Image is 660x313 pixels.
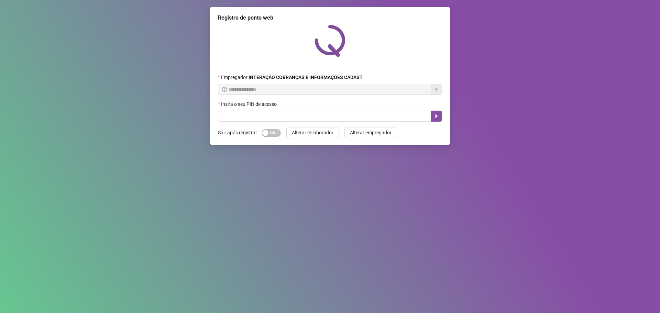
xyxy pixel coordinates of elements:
[286,127,339,138] button: Alterar colaborador
[315,25,345,57] img: QRPoint
[350,129,392,136] span: Alterar empregador
[222,87,227,92] span: info-circle
[249,75,363,80] strong: INTERAÇÃO COBRANÇAS E INFORMAÇÕES CADAST
[221,74,363,81] span: Empregador :
[218,100,281,108] label: Insira o seu PIN de acesso
[434,113,439,119] span: caret-right
[292,129,333,136] span: Alterar colaborador
[344,127,397,138] button: Alterar empregador
[218,14,442,22] div: Registro de ponto web
[218,127,262,138] label: Sair após registrar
